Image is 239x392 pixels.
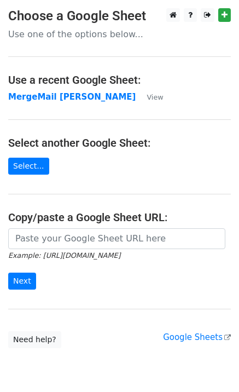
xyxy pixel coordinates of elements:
[8,211,231,224] h4: Copy/paste a Google Sheet URL:
[147,93,163,101] small: View
[8,73,231,87] h4: Use a recent Google Sheet:
[8,331,61,348] a: Need help?
[8,136,231,149] h4: Select another Google Sheet:
[8,273,36,290] input: Next
[8,228,225,249] input: Paste your Google Sheet URL here
[8,92,136,102] a: MergeMail [PERSON_NAME]
[8,251,120,260] small: Example: [URL][DOMAIN_NAME]
[8,158,49,175] a: Select...
[136,92,163,102] a: View
[8,28,231,40] p: Use one of the options below...
[163,332,231,342] a: Google Sheets
[8,8,231,24] h3: Choose a Google Sheet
